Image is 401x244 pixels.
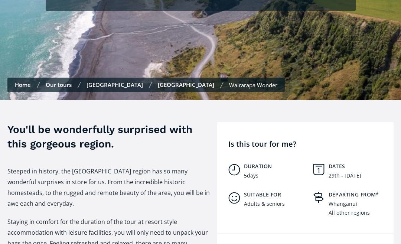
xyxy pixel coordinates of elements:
h3: You'll be wonderfully surprised with this gorgeous region. [7,122,210,151]
a: Home [15,81,31,88]
h5: Suitable for [244,191,306,198]
div: 29th - [DATE] [329,173,361,179]
h5: Departing from* [329,191,390,198]
div: days [247,173,258,179]
a: Our tours [46,81,72,88]
p: Steeped in history, the [GEOGRAPHIC_DATA] region has so many wonderful surprises in store for us.... [7,166,210,209]
h5: Dates [329,163,390,170]
div: Adults & seniors [244,201,285,207]
div: 5 [244,173,247,179]
a: [GEOGRAPHIC_DATA] [158,81,214,88]
h4: Is this tour for me? [228,139,390,149]
div: Wairarapa Wonder [229,81,277,89]
div: Whanganui [329,201,357,207]
a: [GEOGRAPHIC_DATA] [87,81,143,88]
h5: Duration [244,163,306,170]
nav: Breadcrumbs [7,78,285,92]
div: All other regions [329,210,370,216]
